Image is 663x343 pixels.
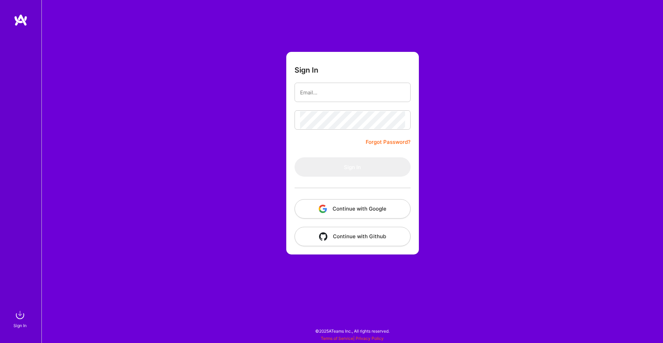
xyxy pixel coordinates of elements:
[321,336,353,341] a: Terms of Service
[295,66,318,74] h3: Sign In
[13,322,27,329] div: Sign In
[319,205,327,213] img: icon
[300,84,405,101] input: Email...
[295,157,411,177] button: Sign In
[321,336,384,341] span: |
[41,322,663,340] div: © 2025 ATeams Inc., All rights reserved.
[295,227,411,246] button: Continue with Github
[14,14,28,26] img: logo
[295,199,411,219] button: Continue with Google
[356,336,384,341] a: Privacy Policy
[319,232,327,241] img: icon
[366,138,411,146] a: Forgot Password?
[15,308,27,329] a: sign inSign In
[13,308,27,322] img: sign in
